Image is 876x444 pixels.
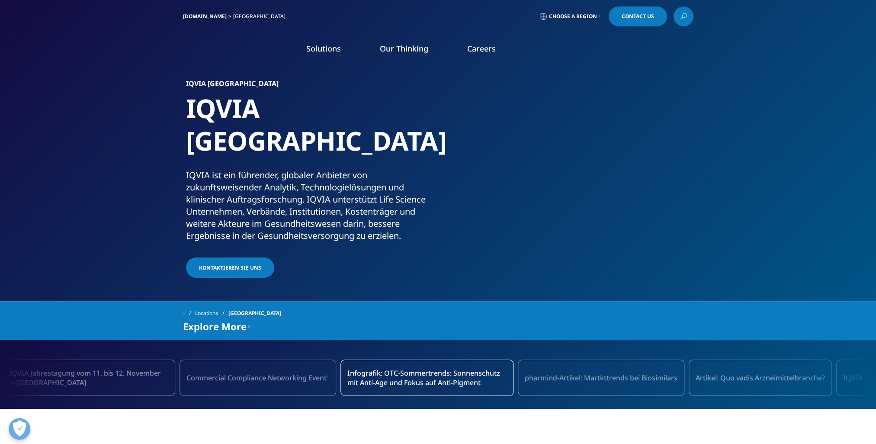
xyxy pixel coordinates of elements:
a: Infografik: OTC-Sommertrends: Sonnenschutz mit Anti-Age und Fokus auf Anti-Pigment [340,360,513,396]
h6: IQVIA [GEOGRAPHIC_DATA] [186,80,435,92]
span: Choose a Region [549,13,597,20]
span: pharmind-Artikel: Martkttrends bei Biosimilars [525,373,677,383]
span: Infografik: OTC-Sommertrends: Sonnenschutz mit Anti-Age und Fokus auf Anti-Pigment [347,368,507,387]
span: Commercial Compliance Networking Event [186,373,327,383]
span: [GEOGRAPHIC_DATA] [228,306,281,321]
button: Präferenzen öffnen [9,418,30,440]
a: Contact Us [609,6,667,26]
span: Artikel: Quo vadis Arzneimittelbranche? [696,373,825,383]
div: 5 / 16 [689,360,832,396]
div: 4 / 16 [518,360,684,396]
div: 1 / 16 [2,360,175,396]
a: Locations [195,306,228,321]
span: IQVIA Jahrestagung vom 11. bis 12. November in [GEOGRAPHIC_DATA] [9,368,166,387]
a: Solutions [306,43,341,54]
a: Careers [467,43,496,54]
h1: IQVIA [GEOGRAPHIC_DATA] [186,92,435,169]
div: [GEOGRAPHIC_DATA] [233,13,289,20]
a: Commercial Compliance Networking Event [180,360,336,396]
a: Artikel: Quo vadis Arzneimittelbranche? [689,360,832,396]
div: 3 / 16 [340,360,513,396]
div: IQVIA ist ein führender, globaler Anbieter von zukunftsweisender Analytik, Technologielösungen un... [186,169,435,242]
img: 877_businesswoman-leading-meeting.jpg [459,80,690,253]
span: Explore More [183,321,247,331]
a: IQVIA Jahrestagung vom 11. bis 12. November in [GEOGRAPHIC_DATA] [2,360,175,396]
a: [DOMAIN_NAME] [183,13,227,20]
a: pharmind-Artikel: Martkttrends bei Biosimilars [518,360,684,396]
a: Kontaktieren Sie uns [186,257,274,278]
a: Our Thinking [380,43,428,54]
div: 2 / 16 [180,360,336,396]
span: Contact Us [622,14,654,19]
span: Kontaktieren Sie uns [199,264,261,271]
nav: Primary [256,30,693,71]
